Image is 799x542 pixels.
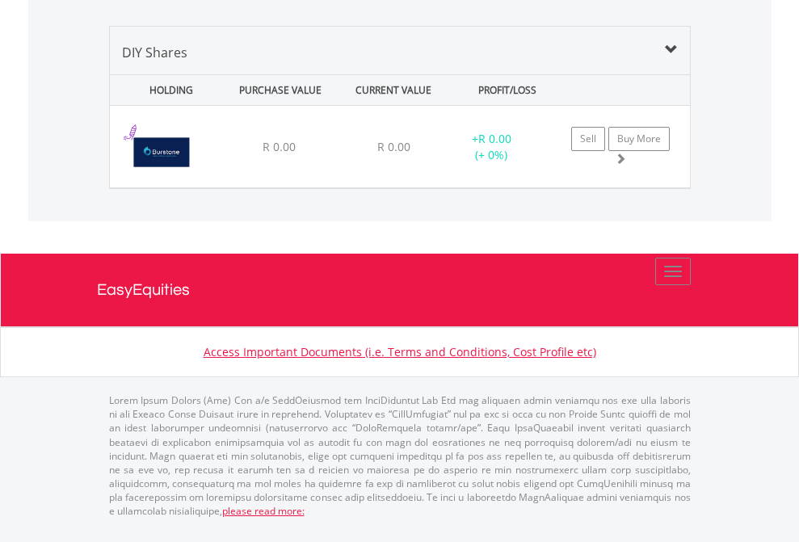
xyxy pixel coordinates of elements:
span: DIY Shares [122,44,187,61]
a: Access Important Documents (i.e. Terms and Conditions, Cost Profile etc) [204,344,596,359]
p: Lorem Ipsum Dolors (Ame) Con a/e SeddOeiusmod tem InciDiduntut Lab Etd mag aliquaen admin veniamq... [109,393,691,518]
div: + (+ 0%) [441,131,542,163]
a: EasyEquities [97,254,703,326]
a: Buy More [608,127,670,151]
div: CURRENT VALUE [339,75,448,105]
div: PURCHASE VALUE [225,75,335,105]
div: HOLDING [111,75,221,105]
a: Sell [571,127,605,151]
span: R 0.00 [478,131,511,146]
img: EQU.ZA.BTN.png [118,126,212,183]
div: PROFIT/LOSS [452,75,562,105]
a: please read more: [222,504,305,518]
span: R 0.00 [263,139,296,154]
span: R 0.00 [377,139,410,154]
